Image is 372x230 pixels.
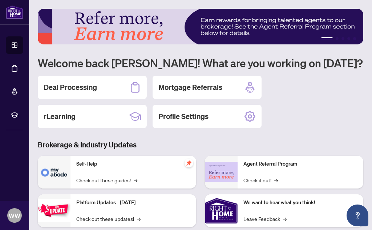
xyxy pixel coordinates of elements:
a: Leave Feedback→ [243,215,287,223]
span: WW [9,211,20,221]
span: pushpin [185,159,193,167]
h2: Deal Processing [44,82,97,92]
p: Self-Help [76,160,190,168]
span: → [137,215,141,223]
span: → [283,215,287,223]
button: Open asap [347,205,368,226]
h1: Welcome back [PERSON_NAME]! What are you working on [DATE]? [38,56,363,70]
h3: Brokerage & Industry Updates [38,140,363,150]
button: 2 [336,37,339,40]
img: Slide 0 [38,9,363,44]
img: Platform Updates - July 21, 2025 [38,199,70,222]
button: 4 [347,37,350,40]
p: We want to hear what you think! [243,199,357,207]
a: Check it out!→ [243,176,278,184]
a: Check out these updates!→ [76,215,141,223]
button: 3 [341,37,344,40]
p: Platform Updates - [DATE] [76,199,190,207]
a: Check out these guides!→ [76,176,137,184]
span: → [134,176,137,184]
img: logo [6,5,23,19]
button: 1 [321,37,333,40]
span: → [274,176,278,184]
h2: Mortgage Referrals [158,82,222,92]
p: Agent Referral Program [243,160,357,168]
h2: rLearning [44,111,76,122]
img: Agent Referral Program [205,162,238,182]
h2: Profile Settings [158,111,209,122]
button: 5 [353,37,356,40]
img: We want to hear what you think! [205,194,238,227]
img: Self-Help [38,156,70,189]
